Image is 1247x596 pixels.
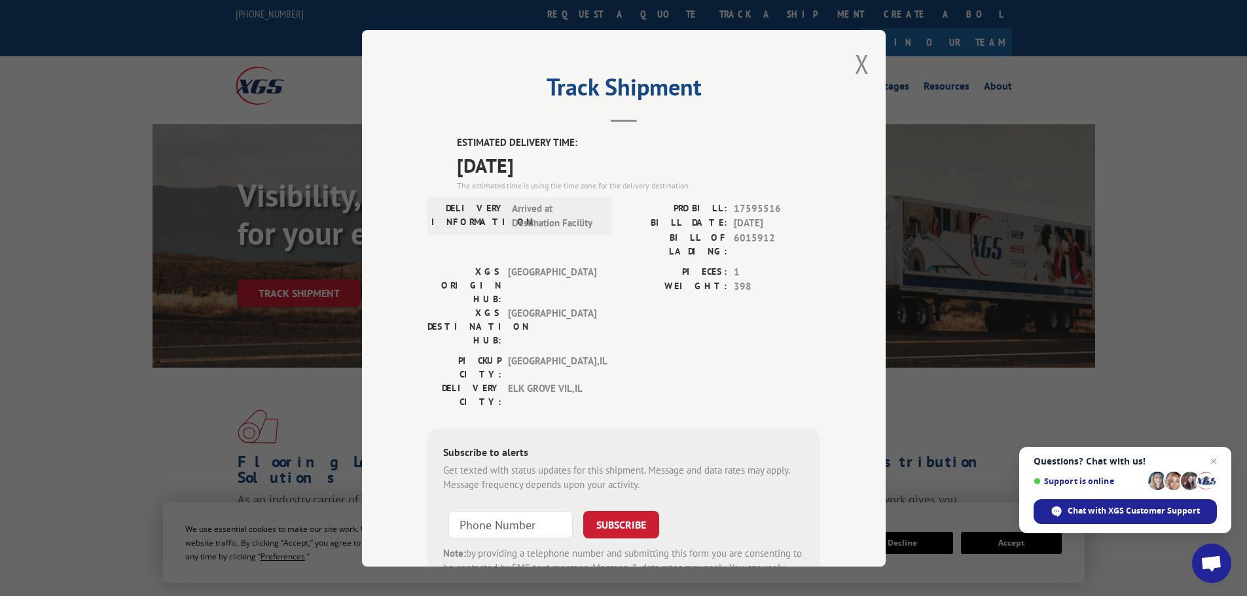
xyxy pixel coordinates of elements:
span: [GEOGRAPHIC_DATA] [508,306,596,347]
label: WEIGHT: [624,279,727,294]
div: Subscribe to alerts [443,444,804,463]
span: Support is online [1034,476,1144,486]
a: Open chat [1192,544,1231,583]
span: 17595516 [734,201,820,216]
input: Phone Number [448,510,573,538]
div: Get texted with status updates for this shipment. Message and data rates may apply. Message frequ... [443,463,804,492]
label: PIECES: [624,264,727,279]
h2: Track Shipment [427,78,820,103]
span: Arrived at Destination Facility [512,201,600,230]
div: by providing a telephone number and submitting this form you are consenting to be contacted by SM... [443,546,804,590]
span: ELK GROVE VIL , IL [508,381,596,408]
strong: Note: [443,546,466,559]
span: [DATE] [457,150,820,179]
span: 1 [734,264,820,279]
label: DELIVERY CITY: [427,381,501,408]
label: XGS ORIGIN HUB: [427,264,501,306]
span: Questions? Chat with us! [1034,456,1217,466]
label: BILL DATE: [624,216,727,231]
span: [DATE] [734,216,820,231]
span: 398 [734,279,820,294]
label: PICKUP CITY: [427,353,501,381]
div: The estimated time is using the time zone for the delivery destination. [457,179,820,191]
button: SUBSCRIBE [583,510,659,538]
span: Chat with XGS Customer Support [1068,505,1200,517]
label: ESTIMATED DELIVERY TIME: [457,135,820,150]
span: [GEOGRAPHIC_DATA] , IL [508,353,596,381]
label: BILL OF LADING: [624,230,727,258]
label: DELIVERY INFORMATION: [431,201,505,230]
button: Close modal [855,46,869,81]
span: Chat with XGS Customer Support [1034,499,1217,524]
span: [GEOGRAPHIC_DATA] [508,264,596,306]
span: 6015912 [734,230,820,258]
label: XGS DESTINATION HUB: [427,306,501,347]
label: PROBILL: [624,201,727,216]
